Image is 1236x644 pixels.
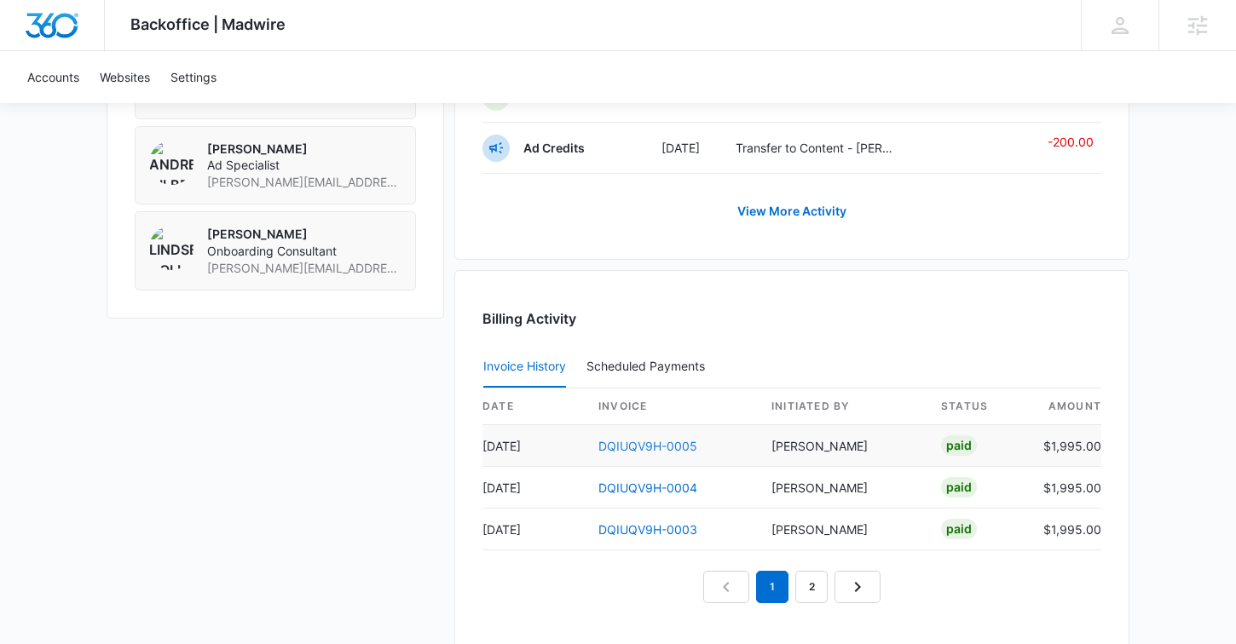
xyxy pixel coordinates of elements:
[207,260,401,277] span: [PERSON_NAME][EMAIL_ADDRESS][PERSON_NAME][DOMAIN_NAME]
[149,226,193,270] img: Lindsey Collett
[795,571,828,603] a: Page 2
[585,388,758,425] th: invoice
[758,425,927,467] td: [PERSON_NAME]
[758,509,927,550] td: [PERSON_NAME]
[207,226,401,243] p: [PERSON_NAME]
[483,347,566,388] button: Invoice History
[1030,509,1101,550] td: $1,995.00
[90,51,160,103] a: Websites
[482,425,585,467] td: [DATE]
[160,51,227,103] a: Settings
[482,467,585,509] td: [DATE]
[941,519,977,539] div: Paid
[207,174,401,191] span: [PERSON_NAME][EMAIL_ADDRESS][PERSON_NAME][DOMAIN_NAME]
[720,191,863,232] a: View More Activity
[482,509,585,550] td: [DATE]
[598,522,697,537] a: DQIUQV9H-0003
[130,15,286,33] span: Backoffice | Madwire
[1048,133,1101,151] p: -200.00
[17,51,90,103] a: Accounts
[756,571,788,603] em: 1
[758,388,927,425] th: Initiated By
[1030,467,1101,509] td: $1,995.00
[598,439,697,453] a: DQIUQV9H-0005
[586,360,712,372] div: Scheduled Payments
[927,388,1030,425] th: status
[598,480,697,495] a: DQIUQV9H-0004
[207,157,401,174] span: Ad Specialist
[703,571,881,603] nav: Pagination
[736,139,892,157] p: Transfer to Content - [PERSON_NAME] getting todo in now for photos
[1030,425,1101,467] td: $1,995.00
[207,141,401,158] p: [PERSON_NAME]
[758,467,927,509] td: [PERSON_NAME]
[1030,388,1101,425] th: amount
[523,140,585,157] p: Ad Credits
[941,477,977,497] div: Paid
[661,139,708,157] p: [DATE]
[149,141,193,185] img: Andrew Gilbert
[482,388,585,425] th: date
[482,308,1101,329] h3: Billing Activity
[941,435,977,456] div: Paid
[207,243,401,260] span: Onboarding Consultant
[835,571,881,603] a: Next Page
